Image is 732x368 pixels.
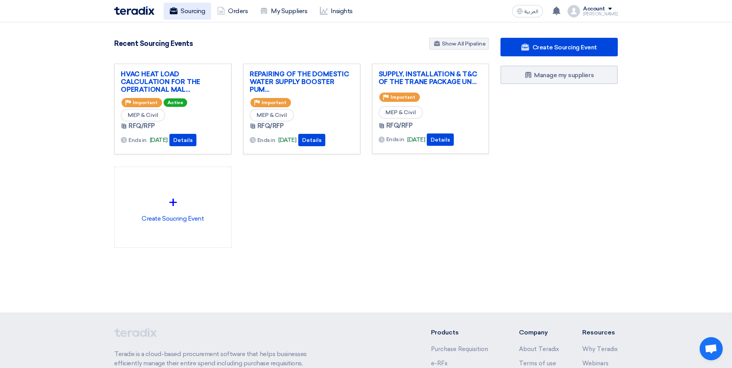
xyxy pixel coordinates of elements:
button: Details [427,133,454,146]
span: Ends in [128,136,147,144]
div: [PERSON_NAME] [583,12,618,16]
a: Why Teradix [582,346,618,353]
span: [DATE] [407,135,425,144]
span: Active [164,98,187,107]
img: profile_test.png [568,5,580,17]
button: العربية [512,5,543,17]
a: HVAC HEAT LOAD CALCULATION FOR THE OPERATIONAL MAL... [121,70,225,93]
a: Show All Pipeline [429,38,489,50]
span: Important [262,100,286,105]
span: RFQ/RFP [128,122,155,131]
span: العربية [524,9,538,14]
button: Details [169,134,196,146]
span: [DATE] [278,136,296,145]
a: Purchase Requisition [431,346,488,353]
span: Important [391,95,415,100]
span: RFQ/RFP [257,122,284,131]
div: Open chat [700,337,723,360]
img: Teradix logo [114,6,154,15]
a: About Teradix [519,346,559,353]
a: My Suppliers [254,3,313,20]
span: Ends in [257,136,276,144]
a: Manage my suppliers [500,66,618,84]
span: MEP & Civil [121,109,165,122]
a: Sourcing [164,3,211,20]
a: Webinars [582,360,609,367]
span: [DATE] [150,136,168,145]
h4: Recent Sourcing Events [114,39,193,48]
span: MEP & Civil [250,109,294,122]
li: Products [431,328,496,337]
button: Details [298,134,325,146]
a: Orders [211,3,254,20]
span: Ends in [386,135,404,143]
a: e-RFx [431,360,448,367]
a: SUPPLY, INSTALLATION & T&C OF THE TRANE PACKAGE UN... [379,70,483,86]
span: Create Sourcing Event [533,44,597,51]
li: Company [519,328,559,337]
span: MEP & Civil [379,106,423,119]
div: + [121,191,225,214]
a: Insights [314,3,359,20]
div: Account [583,6,605,12]
span: RFQ/RFP [386,121,413,130]
a: REPAIRING OF THE DOMESTIC WATER SUPPLY BOOSTER PUM... [250,70,354,93]
li: Resources [582,328,618,337]
a: Terms of use [519,360,556,367]
div: Create Soucring Event [121,173,225,241]
span: Important [133,100,157,105]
